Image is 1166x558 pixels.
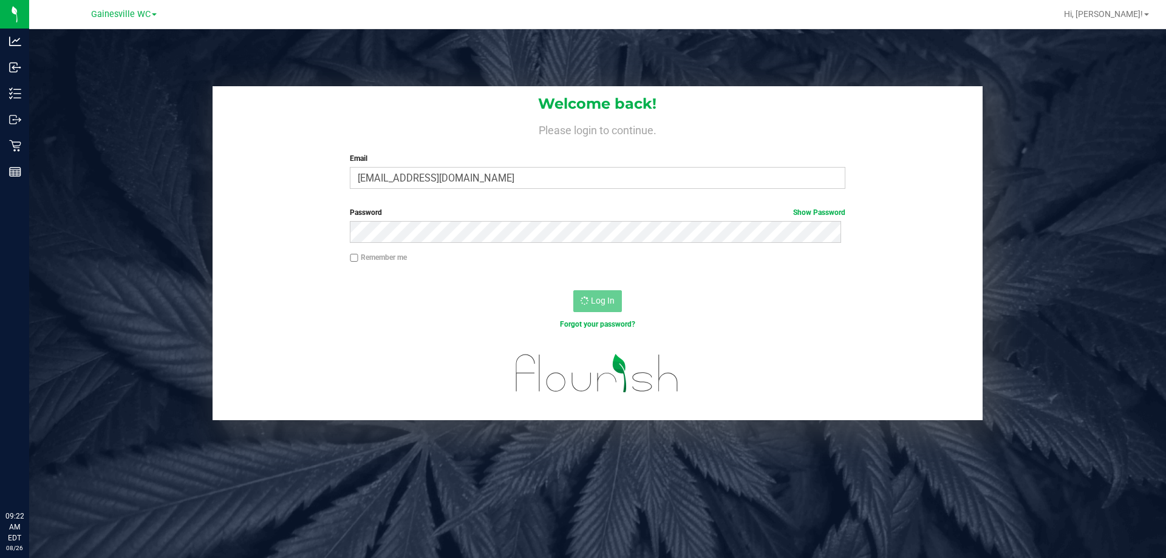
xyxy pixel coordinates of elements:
[5,511,24,543] p: 09:22 AM EDT
[9,114,21,126] inline-svg: Outbound
[9,61,21,73] inline-svg: Inbound
[5,543,24,553] p: 08/26
[560,320,635,328] a: Forgot your password?
[793,208,845,217] a: Show Password
[1064,9,1143,19] span: Hi, [PERSON_NAME]!
[350,208,382,217] span: Password
[9,166,21,178] inline-svg: Reports
[350,252,407,263] label: Remember me
[350,254,358,262] input: Remember me
[350,153,845,164] label: Email
[9,35,21,47] inline-svg: Analytics
[591,296,615,305] span: Log In
[9,140,21,152] inline-svg: Retail
[213,96,983,112] h1: Welcome back!
[91,9,151,19] span: Gainesville WC
[501,342,694,404] img: flourish_logo.svg
[9,87,21,100] inline-svg: Inventory
[573,290,622,312] button: Log In
[213,121,983,136] h4: Please login to continue.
